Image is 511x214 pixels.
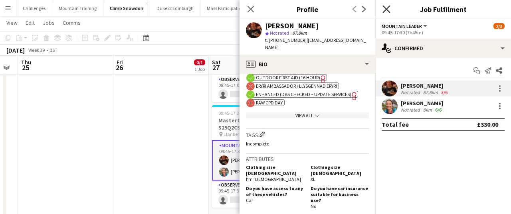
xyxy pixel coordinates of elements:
span: Outdoor First Aid (16 hour) [256,75,320,80]
div: Not rated [401,89,422,95]
div: 87.8km [422,89,440,95]
h3: Tags [246,130,369,139]
span: Jobs [43,19,55,26]
span: RAW CPD day [256,100,283,106]
h5: Clothing size [DEMOGRAPHIC_DATA] [246,164,304,176]
span: Sat [212,59,221,66]
app-card-role: Observer/Shadower0/108:45-17:00 (8h15m) [212,75,301,102]
a: Comms [59,18,84,28]
h5: Do you have car insurance suitable for business use? [311,185,369,203]
span: Llanberis [224,131,242,137]
h3: Masterton Holdings CS day - S25Q2CS-9947 [212,117,301,131]
span: View [6,19,18,26]
div: View All [246,112,369,118]
span: t. [PHONE_NUMBER] [265,37,307,43]
a: View [3,18,21,28]
span: Car [246,197,253,203]
div: 09:45-17:30 (7h45m) [382,29,505,35]
span: Edit [26,19,35,26]
button: Climb Snowdon [103,0,150,16]
span: 25 [20,63,31,72]
div: BST [50,47,57,53]
div: 1 Job [194,66,205,72]
button: Mass Participation [200,0,251,16]
div: [DATE] [6,46,25,54]
span: 09:45-17:30 (7h45m) [218,110,260,116]
span: Mountain Leader [382,23,422,29]
a: Jobs [40,18,58,28]
button: Duke of Edinburgh [150,0,200,16]
app-card-role: Mountain Leader2/209:45-17:30 (7h45m)[PERSON_NAME][PERSON_NAME] [212,140,301,181]
div: Bio [240,55,375,74]
div: Total fee [382,120,409,128]
div: Confirmed [375,39,511,58]
span: 87.8km [291,30,309,36]
h5: Do you have access to any of these vehicles? [246,185,304,197]
span: I'm [DEMOGRAPHIC_DATA] [246,176,301,182]
span: Thu [21,59,31,66]
h3: Profile [240,4,375,14]
h3: Job Fulfilment [375,4,511,14]
span: 26 [115,63,123,72]
span: Eryri Ambassador / Llysgennad Eryri [256,83,337,89]
h3: Attributes [246,155,369,163]
app-job-card: 09:45-17:30 (7h45m)2/3Masterton Holdings CS day - S25Q2CS-9947 Llanberis2 RolesMountain Leader2/2... [212,105,301,208]
span: Week 39 [26,47,46,53]
button: Mountain Training [52,0,103,16]
span: Comms [63,19,81,26]
app-card-role: Observer/Shadower0/109:45-17:30 (7h45m) [212,181,301,208]
div: 8km [422,107,434,113]
a: Edit [22,18,38,28]
div: £330.00 [477,120,498,128]
div: [PERSON_NAME] [401,100,443,107]
button: Challenges [16,0,52,16]
button: Mountain Leader [382,23,428,29]
span: XL [311,176,315,182]
app-skills-label: 3/6 [441,89,448,95]
div: [PERSON_NAME] [265,22,319,29]
span: 2/3 [493,23,505,29]
div: [PERSON_NAME] [401,82,449,89]
span: Fri [117,59,123,66]
span: No [311,203,316,209]
div: Not rated [401,107,422,113]
span: Enhanced (DBS Checked – Update Services) [256,91,351,97]
span: 27 [211,63,221,72]
app-skills-label: 6/6 [435,107,442,113]
h5: Clothing size [DEMOGRAPHIC_DATA] [311,164,369,176]
span: 0/1 [194,59,205,65]
span: | [EMAIL_ADDRESS][DOMAIN_NAME] [265,37,366,50]
p: Incomplete [246,141,369,147]
span: Not rated [270,30,289,36]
